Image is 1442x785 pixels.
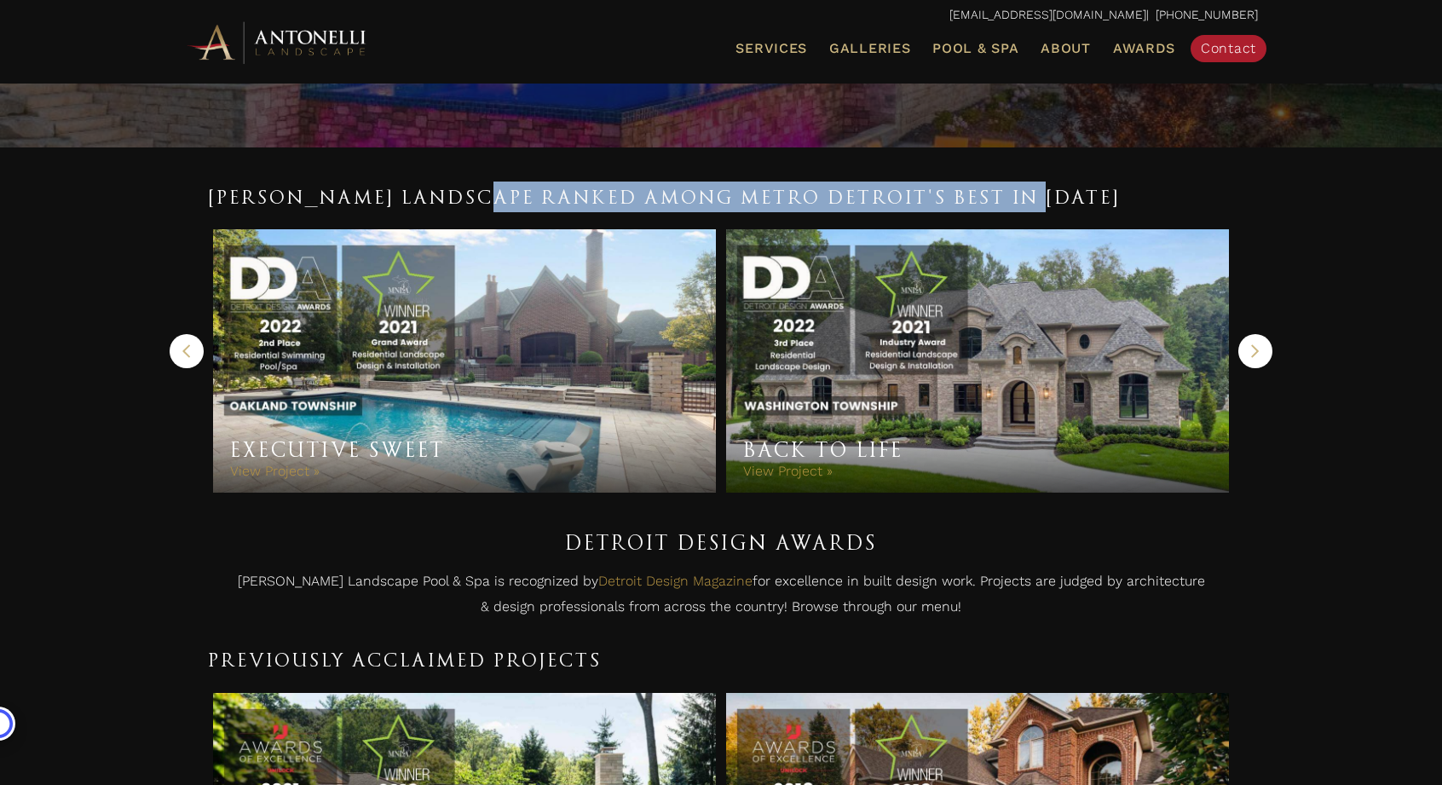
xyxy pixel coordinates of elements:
[743,438,903,462] a: Back to Life
[1201,40,1256,56] span: Contact
[208,569,1234,627] p: [PERSON_NAME] Landscape Pool & Spa is recognized by for excellence in built design work. Projects...
[926,38,1025,60] a: Pool & Spa
[1113,40,1175,56] span: Awards
[184,19,372,66] img: Antonelli Horizontal Logo
[729,38,814,60] a: Services
[1041,42,1091,55] span: About
[721,229,1234,493] div: Item 2 of 5
[1106,38,1182,60] a: Awards
[230,463,320,479] a: View Project »
[829,40,910,56] span: Galleries
[949,8,1146,21] a: [EMAIL_ADDRESS][DOMAIN_NAME]
[932,40,1018,56] span: Pool & Spa
[743,463,833,479] a: View Project »
[822,38,917,60] a: Galleries
[184,4,1258,26] p: | [PHONE_NUMBER]
[208,229,721,493] div: Item 1 of 5
[598,573,753,589] a: Detroit Design Magazine
[230,438,445,462] a: Executive Sweet
[208,649,602,671] span: Previously Acclaimed Projects
[1191,35,1266,62] a: Contact
[208,186,1121,208] span: [PERSON_NAME] Landscape Ranked Among Metro Detroit's Best in [DATE]
[208,527,1234,560] h3: Detroit Design Awards
[735,42,807,55] span: Services
[1034,38,1098,60] a: About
